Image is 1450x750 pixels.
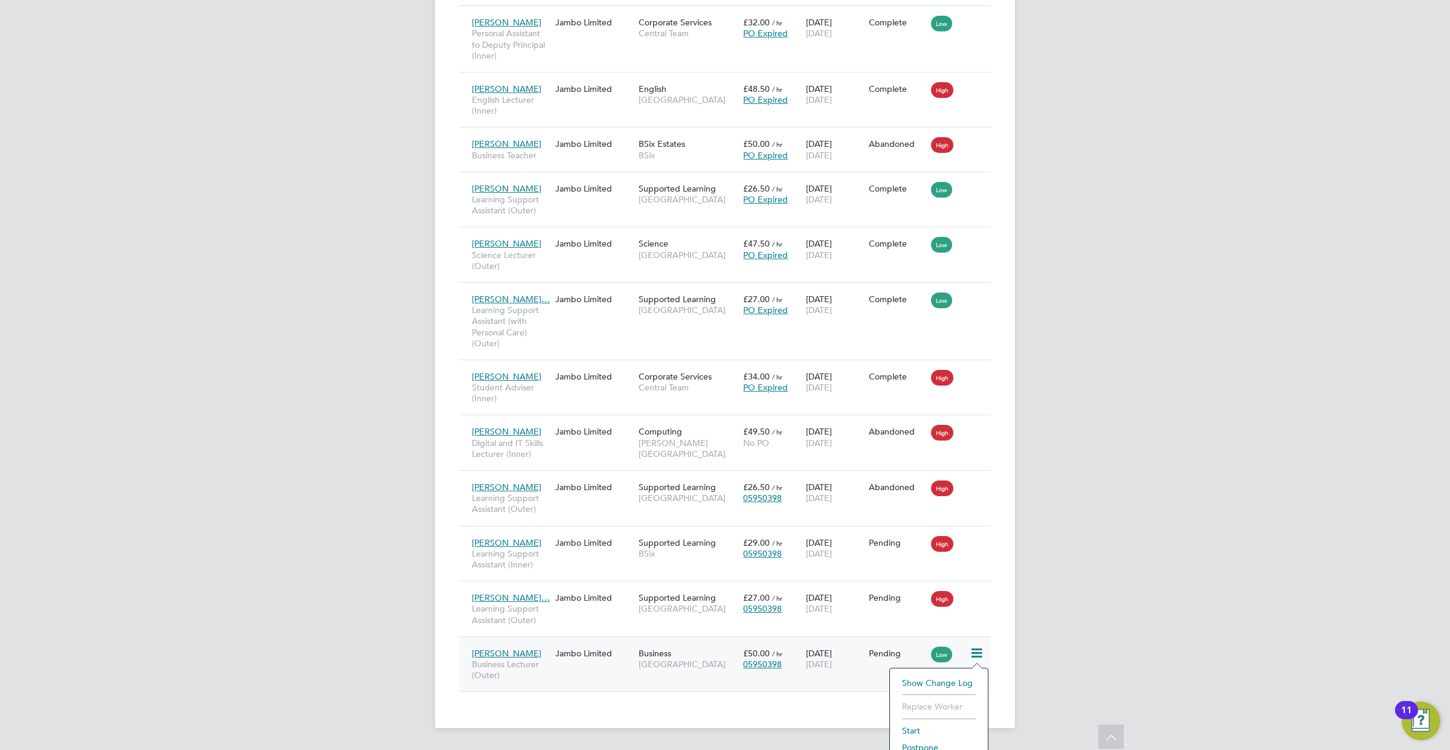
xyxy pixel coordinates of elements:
div: Jambo Limited [552,232,636,255]
span: [DATE] [806,493,832,503]
a: [PERSON_NAME]English Lecturer (Inner)Jambo LimitedEnglish[GEOGRAPHIC_DATA]£48.50 / hrPO Expired[D... [469,77,991,87]
span: Central Team [639,382,737,393]
span: 05950398 [743,493,782,503]
span: Corporate Services [639,17,712,28]
div: Jambo Limited [552,177,636,200]
span: / hr [772,372,782,381]
a: [PERSON_NAME]Business TeacherJambo LimitedBSix EstatesBSix£50.00 / hrPO Expired[DATE][DATE]Abando... [469,132,991,142]
button: Open Resource Center, 11 new notifications [1402,702,1440,740]
span: Supported Learning [639,537,716,548]
span: [PERSON_NAME] [472,371,541,382]
span: Business [639,648,671,659]
span: Central Team [639,28,737,39]
span: English [639,83,666,94]
div: [DATE] [803,420,866,454]
span: Learning Support Assistant (Outer) [472,493,549,514]
div: [DATE] [803,642,866,676]
span: 05950398 [743,659,782,670]
div: Pending [869,648,926,659]
div: Complete [869,83,926,94]
div: [DATE] [803,288,866,322]
div: [DATE] [803,132,866,166]
span: [DATE] [806,603,832,614]
span: Science Lecturer (Outer) [472,250,549,271]
div: Jambo Limited [552,132,636,155]
div: Jambo Limited [552,77,636,100]
span: Personal Assistant to Deputy Principal (Inner) [472,28,549,61]
div: Complete [869,17,926,28]
div: [DATE] [803,177,866,211]
span: £34.00 [743,371,770,382]
span: High [931,536,953,552]
div: Jambo Limited [552,531,636,554]
div: Jambo Limited [552,586,636,609]
span: / hr [772,239,782,248]
span: Low [931,182,952,198]
span: [PERSON_NAME] [472,537,541,548]
span: £27.00 [743,294,770,305]
span: / hr [772,140,782,149]
a: [PERSON_NAME]Digital and IT Skills Lecturer (Inner)Jambo LimitedComputing[PERSON_NAME][GEOGRAPHIC... [469,419,991,430]
a: [PERSON_NAME]Learning Support Assistant (Outer)Jambo LimitedSupported Learning[GEOGRAPHIC_DATA]£2... [469,176,991,187]
div: Abandoned [869,138,926,149]
span: BSix [639,150,737,161]
li: Start [896,722,982,739]
div: Abandoned [869,426,926,437]
a: [PERSON_NAME]…Learning Support Assistant (Outer)Jambo LimitedSupported Learning[GEOGRAPHIC_DATA]£... [469,586,991,596]
div: Complete [869,371,926,382]
div: Jambo Limited [552,642,636,665]
li: Show change log [896,674,982,691]
span: / hr [772,18,782,27]
span: / hr [772,85,782,94]
span: Learning Support Assistant (Inner) [472,548,549,570]
span: [PERSON_NAME] [472,17,541,28]
div: Jambo Limited [552,476,636,499]
span: £50.00 [743,648,770,659]
span: / hr [772,427,782,436]
span: Learning Support Assistant (with Personal Care) (Outer) [472,305,549,349]
span: [PERSON_NAME] [472,648,541,659]
span: £26.50 [743,183,770,194]
span: Student Adviser (Inner) [472,382,549,404]
span: PO Expired [743,305,788,315]
a: [PERSON_NAME]Learning Support Assistant (Outer)Jambo LimitedSupported Learning[GEOGRAPHIC_DATA]£2... [469,475,991,485]
span: PO Expired [743,382,788,393]
div: Jambo Limited [552,11,636,34]
div: 11 [1401,710,1412,726]
span: Low [931,293,952,308]
span: [DATE] [806,438,832,448]
span: [PERSON_NAME] [472,238,541,249]
span: [GEOGRAPHIC_DATA] [639,250,737,260]
span: [GEOGRAPHIC_DATA] [639,94,737,105]
span: 05950398 [743,603,782,614]
span: High [931,425,953,441]
div: [DATE] [803,11,866,45]
li: Replace Worker [896,698,982,715]
div: Complete [869,183,926,194]
span: 05950398 [743,548,782,559]
span: [DATE] [806,250,832,260]
a: [PERSON_NAME]Learning Support Assistant (Inner)Jambo LimitedSupported LearningBSix£29.00 / hr0595... [469,531,991,541]
span: Learning Support Assistant (Outer) [472,603,549,625]
span: [DATE] [806,382,832,393]
div: Pending [869,537,926,548]
span: [PERSON_NAME]… [472,294,550,305]
span: [DATE] [806,150,832,161]
div: [DATE] [803,77,866,111]
span: Computing [639,426,682,437]
span: High [931,370,953,386]
span: [GEOGRAPHIC_DATA] [639,493,737,503]
span: PO Expired [743,194,788,205]
span: / hr [772,538,782,548]
span: [GEOGRAPHIC_DATA] [639,603,737,614]
span: / hr [772,649,782,658]
span: Corporate Services [639,371,712,382]
span: Digital and IT Skills Lecturer (Inner) [472,438,549,459]
span: High [931,82,953,98]
span: Supported Learning [639,592,716,603]
span: [DATE] [806,194,832,205]
div: Abandoned [869,482,926,493]
span: [GEOGRAPHIC_DATA] [639,194,737,205]
span: [PERSON_NAME]… [472,592,550,603]
span: Supported Learning [639,482,716,493]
